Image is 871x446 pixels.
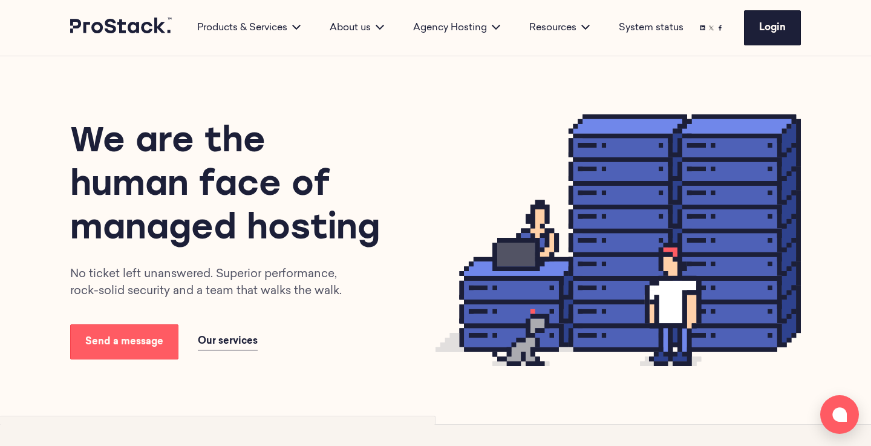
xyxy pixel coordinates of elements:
h1: We are the human face of managed hosting [70,121,392,252]
button: Open chat window [820,395,859,434]
span: Login [759,23,786,33]
a: Send a message [70,324,178,359]
div: Products & Services [183,21,315,35]
span: Our services [198,336,258,346]
a: System status [619,21,683,35]
div: About us [315,21,399,35]
a: Our services [198,333,258,350]
a: Login [744,10,801,45]
div: Agency Hosting [399,21,515,35]
span: Send a message [85,337,163,347]
div: Resources [515,21,604,35]
p: No ticket left unanswered. Superior performance, rock-solid security and a team that walks the walk. [70,266,360,300]
a: Prostack logo [70,18,173,38]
